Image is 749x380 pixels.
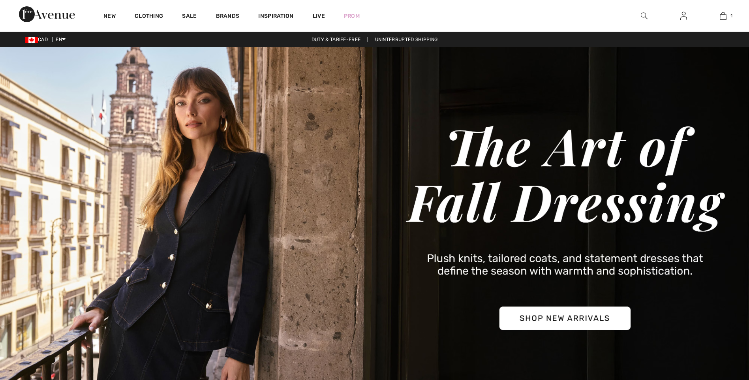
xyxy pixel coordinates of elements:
[216,13,240,21] a: Brands
[103,13,116,21] a: New
[720,11,726,21] img: My Bag
[680,11,687,21] img: My Info
[641,11,648,21] img: search the website
[25,37,38,43] img: Canadian Dollar
[730,12,732,19] span: 1
[258,13,293,21] span: Inspiration
[674,11,693,21] a: Sign In
[344,12,360,20] a: Prom
[704,11,742,21] a: 1
[182,13,197,21] a: Sale
[19,6,75,22] img: 1ère Avenue
[313,12,325,20] a: Live
[25,37,51,42] span: CAD
[135,13,163,21] a: Clothing
[56,37,66,42] span: EN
